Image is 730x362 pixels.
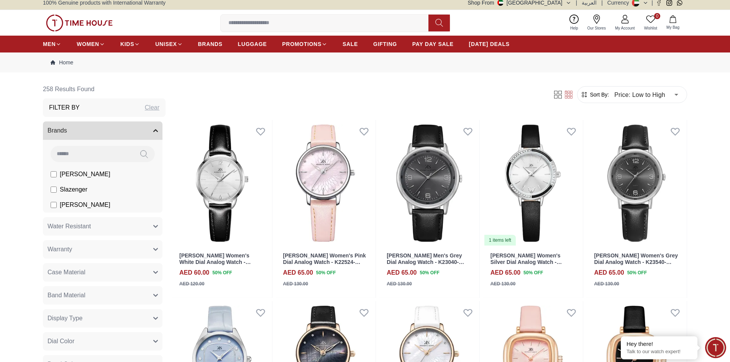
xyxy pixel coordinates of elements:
[120,37,140,51] a: KIDS
[43,240,162,259] button: Warranty
[179,252,251,272] a: [PERSON_NAME] Women's White Dial Analog Watch - K22526-SLBW
[60,170,110,179] span: [PERSON_NAME]
[282,37,327,51] a: PROMOTIONS
[43,286,162,305] button: Band Material
[145,103,159,112] div: Clear
[276,120,376,246] img: Kenneth Scott Women's Pink Dial Analog Watch - K22524-SLPMP
[581,91,609,98] button: Sort By:
[51,202,57,208] input: [PERSON_NAME]
[43,121,162,140] button: Brands
[43,332,162,351] button: Dial Color
[238,37,267,51] a: LUGGAGE
[198,40,223,48] span: BRANDS
[49,103,80,112] h3: Filter By
[662,14,684,32] button: My Bag
[627,349,692,355] p: Talk to our watch expert!
[373,40,397,48] span: GIFTING
[316,269,336,276] span: 50 % OFF
[654,13,660,19] span: 0
[179,268,209,277] h4: AED 60.00
[412,40,454,48] span: PAY DAY SALE
[179,280,204,287] div: AED 120.00
[48,268,85,277] span: Case Material
[484,235,516,246] div: 1 items left
[120,40,134,48] span: KIDS
[490,268,520,277] h4: AED 65.00
[77,37,105,51] a: WOMEN
[43,309,162,328] button: Display Type
[282,40,322,48] span: PROMOTIONS
[412,37,454,51] a: PAY DAY SALE
[663,25,682,30] span: My Bag
[51,171,57,177] input: [PERSON_NAME]
[51,187,57,193] input: Slazenger
[584,25,609,31] span: Our Stores
[60,185,87,194] span: Slazenger
[387,252,464,272] a: [PERSON_NAME] Men's Grey Dial Analog Watch - K23040-SLBX
[705,337,726,358] div: Chat Widget
[343,40,358,48] span: SALE
[48,337,74,346] span: Dial Color
[640,13,662,33] a: 0Wishlist
[373,37,397,51] a: GIFTING
[43,37,61,51] a: MEN
[387,280,412,287] div: AED 130.00
[627,269,647,276] span: 50 % OFF
[283,268,313,277] h4: AED 65.00
[641,25,660,31] span: Wishlist
[586,120,687,246] img: Kenneth Scott Women's Grey Dial Analog Watch - K23540-SLBX
[172,120,272,246] img: Kenneth Scott Women's White Dial Analog Watch - K22526-SLBW
[594,252,678,272] a: [PERSON_NAME] Women's Grey Dial Analog Watch - K23540-SLBX
[387,268,417,277] h4: AED 65.00
[469,40,510,48] span: [DATE] DEALS
[627,340,692,348] div: Hey there!
[343,37,358,51] a: SALE
[48,126,67,135] span: Brands
[588,91,609,98] span: Sort By:
[523,269,543,276] span: 50 % OFF
[283,252,366,272] a: [PERSON_NAME] Women's Pink Dial Analog Watch - K22524-SLPMP
[155,37,182,51] a: UNISEX
[48,245,72,254] span: Warranty
[567,25,581,31] span: Help
[612,25,638,31] span: My Account
[60,200,110,210] span: [PERSON_NAME]
[609,84,684,105] div: Price: Low to High
[43,52,687,72] nav: Breadcrumb
[483,120,583,246] a: Kenneth Scott Women's Silver Dial Analog Watch - K23511-SLBS1 items left
[48,222,91,231] span: Water Resistant
[51,59,73,66] a: Home
[43,40,56,48] span: MEN
[212,269,232,276] span: 50 % OFF
[594,268,624,277] h4: AED 65.00
[420,269,439,276] span: 50 % OFF
[379,120,479,246] img: Kenneth Scott Men's Grey Dial Analog Watch - K23040-SLBX
[583,13,610,33] a: Our Stores
[77,40,99,48] span: WOMEN
[490,280,515,287] div: AED 130.00
[483,120,583,246] img: Kenneth Scott Women's Silver Dial Analog Watch - K23511-SLBS
[566,13,583,33] a: Help
[48,291,85,300] span: Band Material
[46,15,113,31] img: ...
[283,280,308,287] div: AED 130.00
[469,37,510,51] a: [DATE] DEALS
[594,280,619,287] div: AED 130.00
[43,80,166,98] h6: 258 Results Found
[198,37,223,51] a: BRANDS
[43,263,162,282] button: Case Material
[155,40,177,48] span: UNISEX
[43,217,162,236] button: Water Resistant
[238,40,267,48] span: LUGGAGE
[48,314,82,323] span: Display Type
[490,252,562,272] a: [PERSON_NAME] Women's Silver Dial Analog Watch - K23511-SLBS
